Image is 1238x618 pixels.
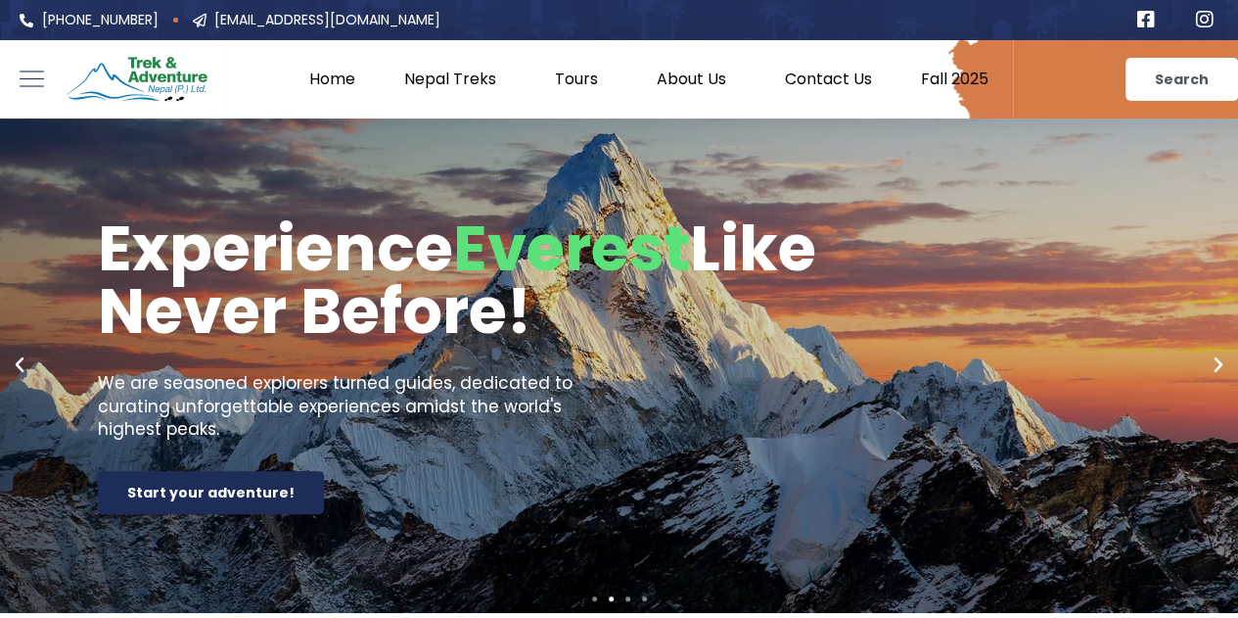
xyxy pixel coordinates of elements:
a: Search [1125,58,1238,101]
div: Next slide [1209,356,1228,375]
span: Everest [453,205,690,292]
span: [EMAIL_ADDRESS][DOMAIN_NAME] [209,10,440,30]
nav: Menu [225,70,1013,89]
span: Search [1155,72,1209,86]
a: Nepal Treks [380,70,530,89]
span: Go to slide 3 [625,596,630,601]
a: About Us [632,70,760,89]
div: Previous slide [10,356,29,375]
img: Trek & Adventure Nepal [64,53,210,107]
a: Tours [530,70,632,89]
span: Go to slide 4 [642,596,647,601]
span: [PHONE_NUMBER] [37,10,159,30]
a: Home [285,70,380,89]
div: Experience Like Never Before! [98,217,619,343]
a: Fall 2025 [896,70,1013,89]
div: We are seasoned explorers turned guides, dedicated to curating unforgettable experiences amidst t... [98,372,619,442]
span: Go to slide 1 [592,596,597,601]
div: Start your adventure! [98,471,324,514]
a: Contact Us [760,70,896,89]
span: Go to slide 2 [609,596,614,601]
